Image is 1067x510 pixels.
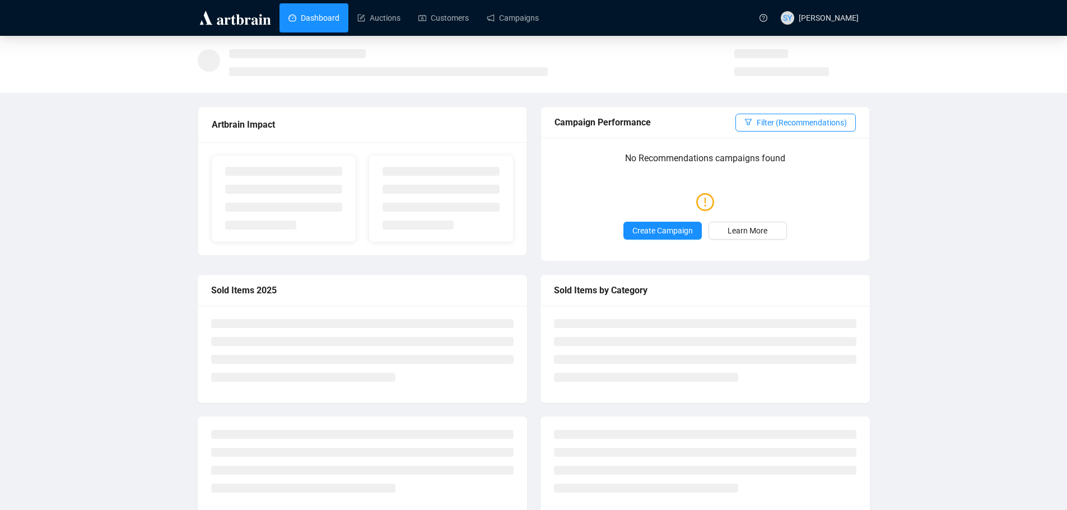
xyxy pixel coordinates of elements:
span: filter [744,118,752,126]
button: Create Campaign [623,222,702,240]
span: [PERSON_NAME] [799,13,859,22]
div: Sold Items by Category [554,283,856,297]
span: Learn More [728,224,767,237]
span: Filter (Recommendations) [757,116,847,129]
a: Dashboard [288,3,339,32]
a: Campaigns [487,3,539,32]
div: Artbrain Impact [212,118,513,132]
span: SY [783,12,792,24]
button: Filter (Recommendations) [735,114,856,132]
a: Customers [418,3,469,32]
div: Campaign Performance [555,115,735,129]
div: Sold Items 2025 [211,283,514,297]
img: logo [198,9,273,27]
a: Learn More [709,222,787,240]
span: Create Campaign [632,224,693,237]
p: No Recommendations campaigns found [555,151,856,173]
span: question-circle [760,14,767,22]
span: exclamation-circle [696,189,714,214]
a: Auctions [357,3,400,32]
